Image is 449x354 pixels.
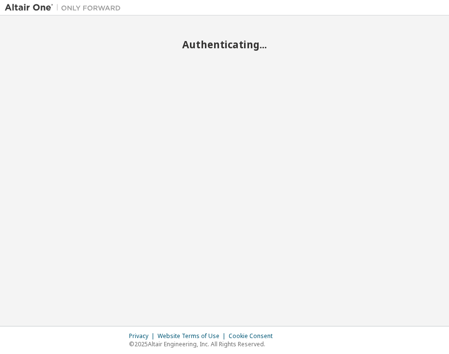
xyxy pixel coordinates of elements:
[129,340,278,348] p: © 2025 Altair Engineering, Inc. All Rights Reserved.
[229,332,278,340] div: Cookie Consent
[129,332,158,340] div: Privacy
[158,332,229,340] div: Website Terms of Use
[5,38,444,51] h2: Authenticating...
[5,3,126,13] img: Altair One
